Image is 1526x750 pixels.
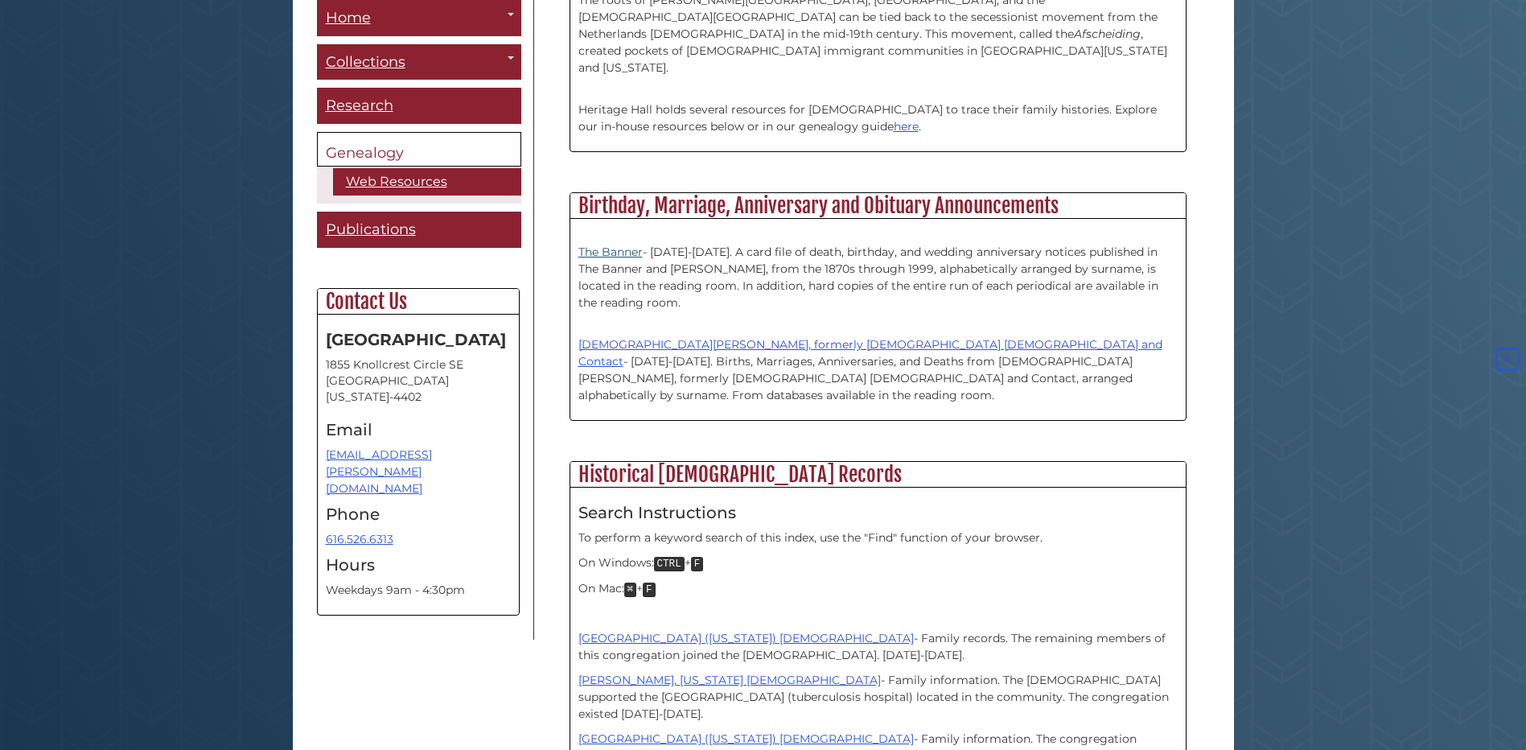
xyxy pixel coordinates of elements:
p: On Windows: + [578,554,1178,572]
span: Collections [326,53,405,71]
kbd: CTRL [654,557,685,571]
h4: Search Instructions [578,504,1178,521]
h2: Birthday, Marriage, Anniversary and Obituary Announcements [570,193,1186,219]
a: here [894,119,919,134]
a: [DEMOGRAPHIC_DATA][PERSON_NAME], formerly [DEMOGRAPHIC_DATA] [DEMOGRAPHIC_DATA] and Contact [578,337,1162,369]
a: Web Resources [333,168,521,196]
span: Publications [326,220,416,238]
a: [GEOGRAPHIC_DATA] ([US_STATE]) [DEMOGRAPHIC_DATA] [578,631,914,645]
a: Research [317,88,521,124]
h2: Historical [DEMOGRAPHIC_DATA] Records [570,462,1186,488]
a: The Banner [578,245,643,259]
span: Home [326,9,371,27]
a: Genealogy [317,132,521,167]
span: Genealogy [326,144,404,162]
a: Publications [317,212,521,248]
address: 1855 Knollcrest Circle SE [GEOGRAPHIC_DATA][US_STATE]-4402 [326,356,511,405]
p: - Family information. The [DEMOGRAPHIC_DATA] supported the [GEOGRAPHIC_DATA] (tuberculosis hospit... [578,672,1178,723]
h4: Hours [326,556,511,574]
p: - Family records. The remaining members of this congregation joined the [DEMOGRAPHIC_DATA]. [DATE... [578,630,1178,664]
a: 616.526.6313 [326,532,393,546]
p: Weekdays 9am - 4:30pm [326,582,511,599]
a: Collections [317,44,521,80]
em: Afscheiding [1074,27,1141,41]
kbd: F [643,583,656,597]
strong: [GEOGRAPHIC_DATA] [326,330,506,349]
a: [GEOGRAPHIC_DATA] ([US_STATE]) [DEMOGRAPHIC_DATA] [578,731,914,746]
kbd: F [691,557,704,571]
p: - [DATE]-[DATE]. Births, Marriages, Anniversaries, and Deaths from [DEMOGRAPHIC_DATA][PERSON_NAME... [578,319,1178,404]
span: Research [326,97,393,114]
p: Heritage Hall holds several resources for [DEMOGRAPHIC_DATA] to trace their family histories. Exp... [578,84,1178,135]
p: On Mac: + [578,580,1178,598]
p: - [DATE]-[DATE]. A card file of death, birthday, and wedding anniversary notices published in The... [578,227,1178,311]
h4: Phone [326,505,511,523]
kbd: ⌘ [624,583,637,597]
a: [PERSON_NAME], [US_STATE] [DEMOGRAPHIC_DATA] [578,673,881,687]
h2: Contact Us [318,289,519,315]
h4: Email [326,421,511,439]
a: Back to Top [1492,352,1522,366]
p: To perform a keyword search of this index, use the "Find" function of your browser. [578,530,1178,546]
a: [EMAIL_ADDRESS][PERSON_NAME][DOMAIN_NAME] [326,447,432,496]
